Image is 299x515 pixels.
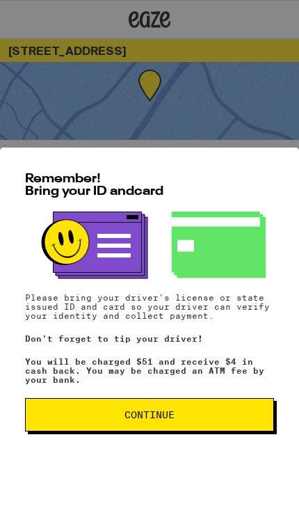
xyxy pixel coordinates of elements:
span: Continue [124,410,175,420]
p: You will be charged $51 and receive $4 in cash back. You may be charged an ATM fee by your bank. [25,357,274,384]
p: Don't forget to tip your driver! [25,334,274,343]
button: Continue [25,398,274,431]
span: Remember! Bring your ID and card [25,173,163,198]
p: Please bring your driver's license or state issued ID and card so your driver can verify your ide... [25,293,274,320]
